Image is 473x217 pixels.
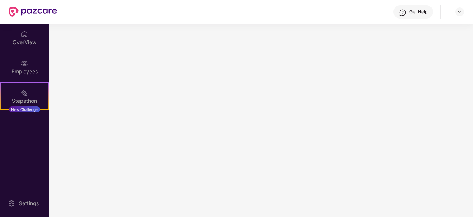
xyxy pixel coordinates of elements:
[399,9,406,16] img: svg+xml;base64,PHN2ZyBpZD0iSGVscC0zMngzMiIgeG1sbnM9Imh0dHA6Ly93d3cudzMub3JnLzIwMDAvc3ZnIiB3aWR0aD...
[21,89,28,96] img: svg+xml;base64,PHN2ZyB4bWxucz0iaHR0cDovL3d3dy53My5vcmcvMjAwMC9zdmciIHdpZHRoPSIyMSIgaGVpZ2h0PSIyMC...
[21,30,28,38] img: svg+xml;base64,PHN2ZyBpZD0iSG9tZSIgeG1sbnM9Imh0dHA6Ly93d3cudzMub3JnLzIwMDAvc3ZnIiB3aWR0aD0iMjAiIG...
[9,7,57,17] img: New Pazcare Logo
[8,200,15,207] img: svg+xml;base64,PHN2ZyBpZD0iU2V0dGluZy0yMHgyMCIgeG1sbnM9Imh0dHA6Ly93d3cudzMub3JnLzIwMDAvc3ZnIiB3aW...
[21,60,28,67] img: svg+xml;base64,PHN2ZyBpZD0iRW1wbG95ZWVzIiB4bWxucz0iaHR0cDovL3d3dy53My5vcmcvMjAwMC9zdmciIHdpZHRoPS...
[457,9,463,15] img: svg+xml;base64,PHN2ZyBpZD0iRHJvcGRvd24tMzJ4MzIiIHhtbG5zPSJodHRwOi8vd3d3LnczLm9yZy8yMDAwL3N2ZyIgd2...
[409,9,427,15] div: Get Help
[17,200,41,207] div: Settings
[9,106,40,112] div: New Challenge
[1,97,48,105] div: Stepathon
